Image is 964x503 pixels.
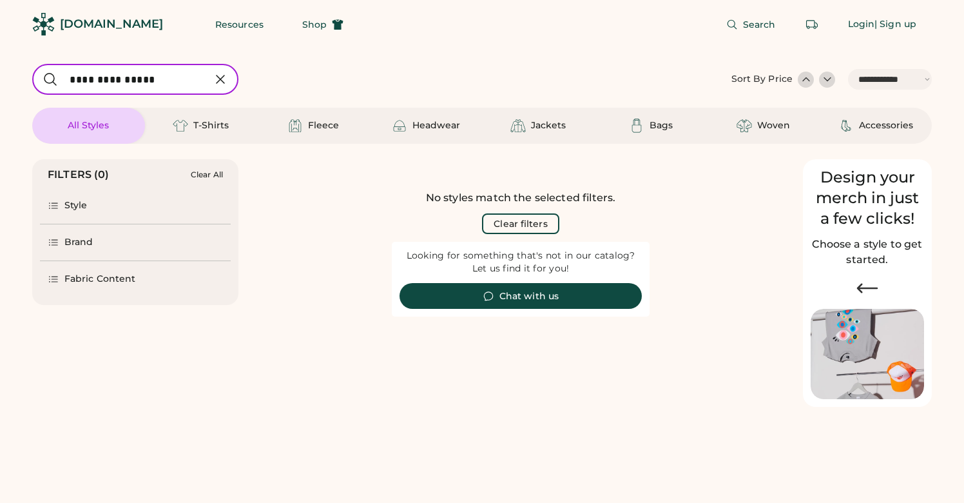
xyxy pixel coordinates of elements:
[48,167,110,182] div: FILTERS (0)
[731,73,793,86] div: Sort By Price
[811,167,924,229] div: Design your merch in just a few clicks!
[711,12,791,37] button: Search
[191,170,223,179] div: Clear All
[838,118,854,133] img: Accessories Icon
[874,18,916,31] div: | Sign up
[799,12,825,37] button: Retrieve an order
[811,309,924,400] img: Image of Lisa Congdon Eye Print on T-Shirt and Hat
[848,18,875,31] div: Login
[510,118,526,133] img: Jackets Icon
[482,213,559,234] button: Clear filters
[287,12,359,37] button: Shop
[200,12,279,37] button: Resources
[412,119,460,132] div: Headwear
[64,273,135,286] div: Fabric Content
[811,237,924,268] h2: Choose a style to get started.
[302,20,327,29] span: Shop
[650,119,673,132] div: Bags
[392,118,407,133] img: Headwear Icon
[426,190,616,206] div: No styles match the selected filters.
[193,119,229,132] div: T-Shirts
[400,250,642,275] div: Looking for something that's not in our catalog? Let us find it for you!
[531,119,566,132] div: Jackets
[400,283,642,309] button: Chat with us
[68,119,109,132] div: All Styles
[60,16,163,32] div: [DOMAIN_NAME]
[737,118,752,133] img: Woven Icon
[173,118,188,133] img: T-Shirts Icon
[308,119,339,132] div: Fleece
[743,20,776,29] span: Search
[32,13,55,35] img: Rendered Logo - Screens
[287,118,303,133] img: Fleece Icon
[64,236,93,249] div: Brand
[757,119,790,132] div: Woven
[64,199,88,212] div: Style
[629,118,644,133] img: Bags Icon
[859,119,913,132] div: Accessories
